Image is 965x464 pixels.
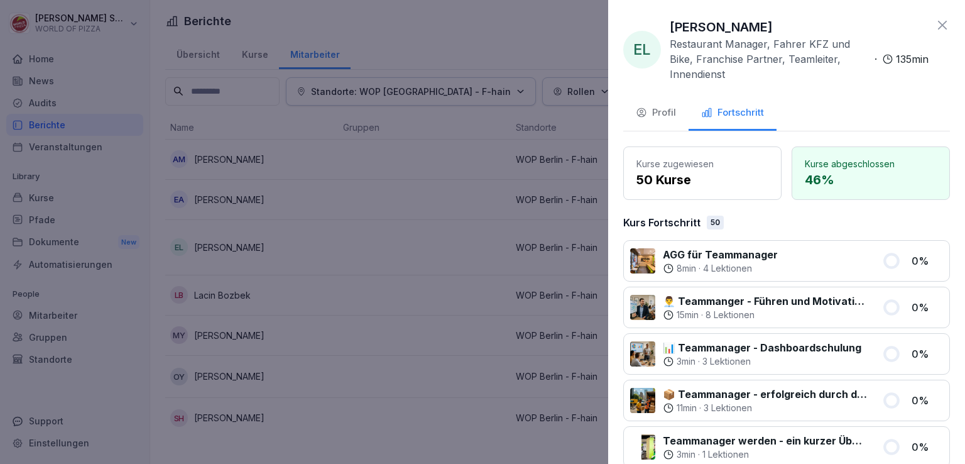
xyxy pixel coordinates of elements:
[663,294,867,309] p: 👨‍💼 Teammanger - Führen und Motivation von Mitarbeitern
[663,262,778,275] div: ·
[701,106,764,120] div: Fortschritt
[702,355,751,368] p: 3 Lektionen
[663,402,867,414] div: ·
[912,253,943,268] p: 0 %
[623,215,701,230] p: Kurs Fortschritt
[707,216,724,229] div: 50
[677,402,697,414] p: 11 min
[663,309,867,321] div: ·
[663,448,867,461] div: ·
[703,262,752,275] p: 4 Lektionen
[706,309,755,321] p: 8 Lektionen
[670,18,773,36] p: [PERSON_NAME]
[670,36,929,82] div: ·
[912,439,943,455] p: 0 %
[677,355,695,368] p: 3 min
[636,170,768,189] p: 50 Kurse
[663,340,861,355] p: 📊 Teammanager - Dashboardschulung
[636,106,676,120] div: Profil
[896,52,929,67] p: 135 min
[623,31,661,69] div: EL
[670,36,870,82] p: Restaurant Manager, Fahrer KFZ und Bike, Franchise Partner, Teamleiter, Innendienst
[663,387,867,402] p: 📦 Teammanager - erfolgreich durch den Tag
[912,300,943,315] p: 0 %
[702,448,749,461] p: 1 Lektionen
[912,346,943,362] p: 0 %
[677,309,699,321] p: 15 min
[689,97,777,131] button: Fortschritt
[663,433,867,448] p: Teammanager werden - ein kurzer Überblick
[663,247,778,262] p: AGG für Teammanager
[663,355,861,368] div: ·
[623,97,689,131] button: Profil
[912,393,943,408] p: 0 %
[805,170,937,189] p: 46 %
[805,157,937,170] p: Kurse abgeschlossen
[704,402,752,414] p: 3 Lektionen
[636,157,768,170] p: Kurse zugewiesen
[677,448,695,461] p: 3 min
[677,262,696,275] p: 8 min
